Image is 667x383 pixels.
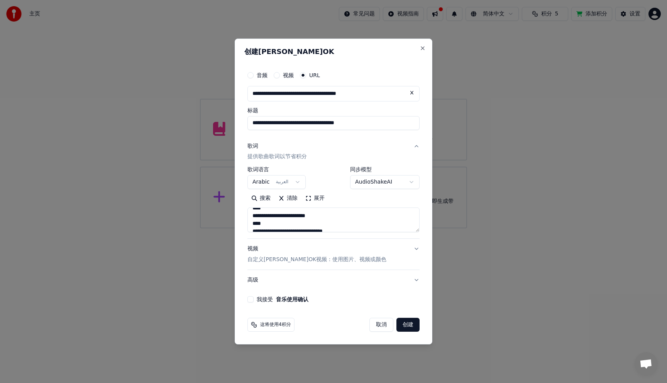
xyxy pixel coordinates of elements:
button: 展开 [301,192,328,205]
button: 高级 [247,270,420,290]
label: 歌词语言 [247,167,306,172]
button: 我接受 [276,297,308,302]
button: 歌词提供歌曲歌词以节省积分 [247,136,420,167]
div: 歌词提供歌曲歌词以节省积分 [247,167,420,239]
label: 标题 [247,108,420,113]
button: 清除 [274,192,301,205]
label: 视频 [283,73,294,78]
div: 歌词 [247,142,258,150]
label: 音频 [257,73,267,78]
button: 创建 [396,318,420,332]
label: 同步模型 [350,167,420,172]
span: 这将使用4积分 [260,322,291,328]
button: 搜索 [247,192,274,205]
button: 视频自定义[PERSON_NAME]OK视频：使用图片、视频或颜色 [247,239,420,270]
h2: 创建[PERSON_NAME]OK [244,48,423,55]
p: 提供歌曲歌词以节省积分 [247,153,307,161]
label: URL [309,73,320,78]
button: 取消 [369,318,393,332]
div: 视频 [247,245,387,264]
p: 自定义[PERSON_NAME]OK视频：使用图片、视频或颜色 [247,256,387,263]
label: 我接受 [257,297,308,302]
